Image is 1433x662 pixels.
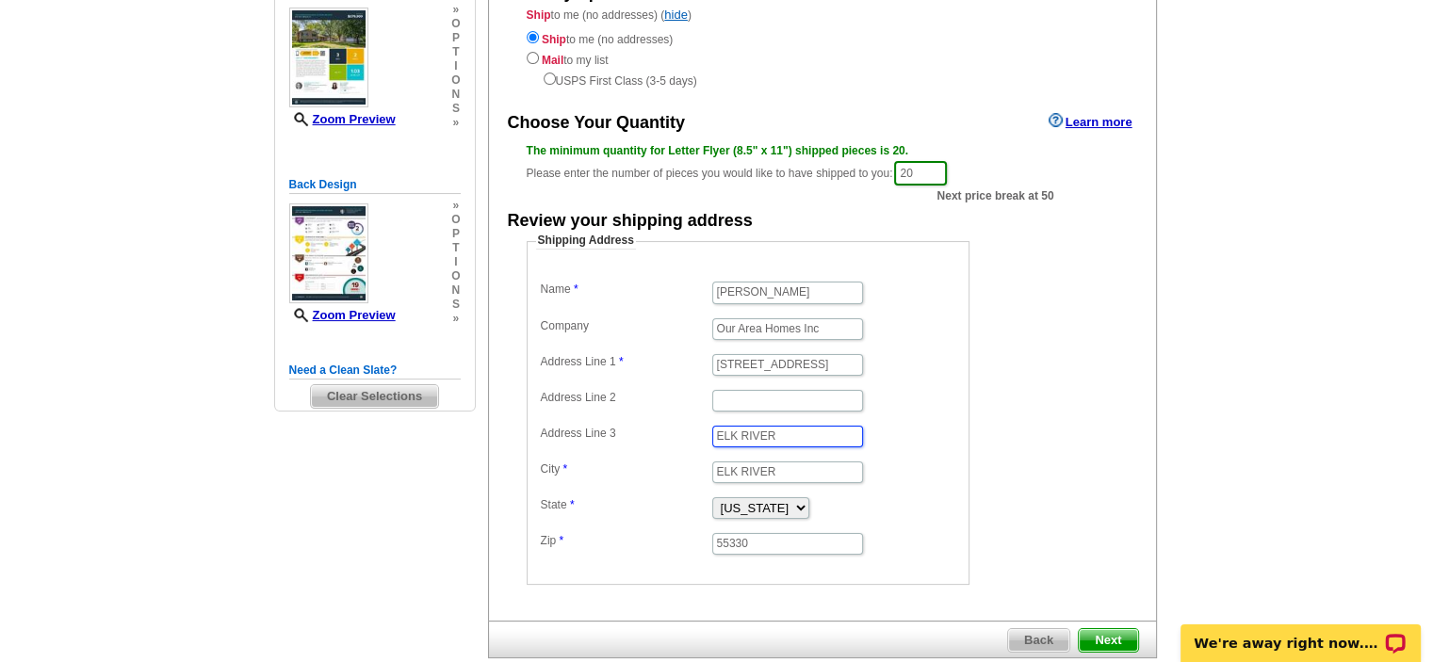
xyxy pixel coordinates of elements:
span: o [451,73,460,88]
span: n [451,88,460,102]
span: o [451,17,460,31]
a: Zoom Preview [289,112,396,126]
label: City [541,461,710,477]
span: » [451,3,460,17]
h5: Need a Clean Slate? [289,362,461,379]
div: Review your shipping address [508,209,753,234]
div: Choose Your Quantity [508,111,685,136]
div: to me (no addresses) to my list [527,27,1118,89]
span: Back [1008,629,1069,652]
span: » [451,312,460,326]
span: » [451,199,460,213]
div: to me (no addresses) ( ) [489,7,1156,89]
label: Company [541,318,710,334]
span: Next [1079,629,1137,652]
div: USPS First Class (3-5 days) [527,69,1118,89]
span: t [451,241,460,255]
div: Please enter the number of pieces you would like to have shipped to you: [527,142,1118,187]
strong: Ship [527,8,551,22]
a: Back [1007,628,1070,653]
strong: Ship [542,33,566,46]
label: State [541,497,710,513]
label: Address Line 3 [541,426,710,442]
h5: Back Design [289,176,461,194]
span: i [451,59,460,73]
label: Zip [541,533,710,549]
span: t [451,45,460,59]
span: » [451,116,460,130]
label: Address Line 2 [541,390,710,406]
label: Address Line 1 [541,354,710,370]
span: i [451,255,460,269]
img: small-thumb.jpg [289,203,368,303]
span: o [451,269,460,283]
a: Learn more [1049,113,1132,128]
a: Zoom Preview [289,308,396,322]
strong: Mail [542,54,563,67]
div: The minimum quantity for Letter Flyer (8.5" x 11") shipped pieces is 20. [527,142,1118,159]
span: Next price break at 50 [936,187,1053,204]
img: small-thumb.jpg [289,8,368,107]
iframe: LiveChat chat widget [1168,603,1433,662]
span: p [451,31,460,45]
legend: Shipping Address [536,233,636,250]
span: n [451,283,460,298]
a: hide [664,8,688,22]
label: Name [541,282,710,298]
span: s [451,102,460,116]
span: o [451,213,460,227]
span: Clear Selections [311,385,438,408]
span: p [451,227,460,241]
span: s [451,298,460,312]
